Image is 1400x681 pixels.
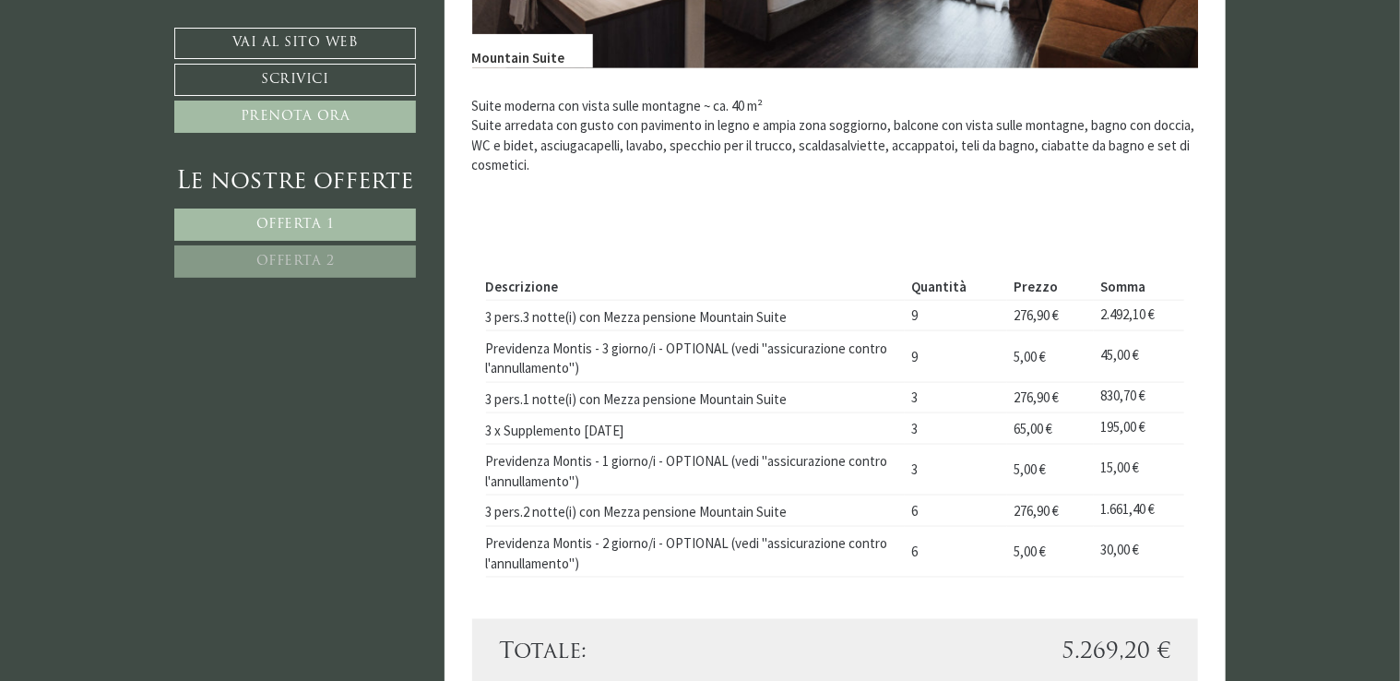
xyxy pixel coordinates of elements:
[1094,495,1184,526] td: 1.661,40 €
[14,49,254,102] div: Buon giorno, come possiamo aiutarla?
[1014,543,1046,560] span: 5,00 €
[1014,502,1059,520] span: 276,90 €
[1094,300,1184,331] td: 2.492,10 €
[1014,388,1059,406] span: 276,90 €
[486,444,906,495] td: Previdenza Montis - 1 giorno/i - OPTIONAL (vedi "assicurazione contro l'annullamento")
[1014,348,1046,365] span: 5,00 €
[1014,460,1046,478] span: 5,00 €
[486,331,906,382] td: Previdenza Montis - 3 giorno/i - OPTIONAL (vedi "assicurazione contro l'annullamento")
[1062,638,1170,669] span: 5.269,20 €
[905,444,1007,495] td: 3
[486,638,836,669] div: Totale:
[626,486,728,519] button: Invia
[267,110,699,124] div: Lei
[905,331,1007,382] td: 9
[472,96,1199,195] p: Suite moderna con vista sulle montagne ~ ca. 40 m² Suite arredata con gusto con pavimento in legn...
[1094,444,1184,495] td: 15,00 €
[267,203,699,215] small: 08:25
[486,526,906,577] td: Previdenza Montis - 2 giorno/i - OPTIONAL (vedi "assicurazione contro l'annullamento")
[256,255,335,269] span: Offerta 2
[905,382,1007,413] td: 3
[317,14,410,43] div: mercoledì
[905,413,1007,445] td: 3
[1014,306,1059,324] span: 276,90 €
[905,526,1007,577] td: 6
[1007,273,1094,300] th: Prezzo
[486,495,906,526] td: 3 pers.2 notte(i) con Mezza pensione Mountain Suite
[258,106,713,219] div: [PERSON_NAME], grazie per l'offerta che ho ricevuto solo [DATE]. Mi confronto con il resto della ...
[486,382,906,413] td: 3 pers.1 notte(i) con Mezza pensione Mountain Suite
[1094,382,1184,413] td: 830,70 €
[1094,331,1184,382] td: 45,00 €
[174,165,416,199] div: Le nostre offerte
[28,86,244,98] small: 08:24
[486,413,906,445] td: 3 x Supplemento [DATE]
[905,300,1007,331] td: 9
[256,218,335,232] span: Offerta 1
[174,101,416,133] a: Prenota ora
[174,64,416,96] a: Scrivici
[28,53,244,66] div: Montis – Active Nature Spa
[174,28,416,59] a: Vai al sito web
[1094,413,1184,445] td: 195,00 €
[486,300,906,331] td: 3 pers.3 notte(i) con Mezza pensione Mountain Suite
[1094,273,1184,300] th: Somma
[1094,526,1184,577] td: 30,00 €
[905,495,1007,526] td: 6
[1014,420,1052,437] span: 65,00 €
[486,273,906,300] th: Descrizione
[905,273,1007,300] th: Quantità
[472,34,593,67] div: Mountain Suite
